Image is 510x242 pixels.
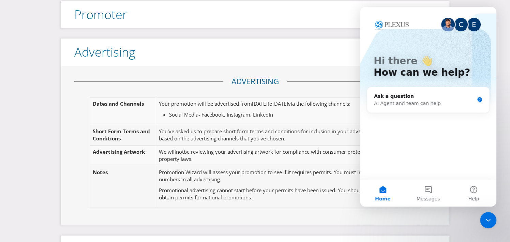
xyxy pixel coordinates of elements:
[169,111,198,118] span: Social Media
[159,128,400,142] span: You've asked us to prepare short form terms and conditions for inclusion in your advertising mate...
[159,148,176,155] span: We will
[223,76,287,87] legend: Advertising
[198,111,273,118] span: - Facebook, Instagram, LinkedIn
[480,212,496,228] iframe: Intercom live chat
[74,6,127,23] span: Promoter
[90,145,156,166] td: Advertising Artwork
[74,45,135,59] h3: Advertising
[159,169,412,183] p: Promotion Wizard will assess your promotion to see if it requires permits. You must include permi...
[288,100,350,107] span: via the following channels:
[272,100,288,107] span: [DATE]
[90,125,156,146] td: Short Form Terms and Conditions
[176,148,184,155] span: not
[90,97,156,125] td: Dates and Channels
[159,100,252,107] span: Your promotion will be advertised from
[159,187,412,201] p: Promotional advertising cannot start before your permits have been issued. You should allow 4 wee...
[268,100,272,107] span: to
[360,7,496,207] iframe: Intercom live chat
[252,100,268,107] span: [DATE]
[159,148,409,162] span: be reviewing your advertising artwork for compliance with consumer protection and intellectual pr...
[90,166,156,208] td: Notes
